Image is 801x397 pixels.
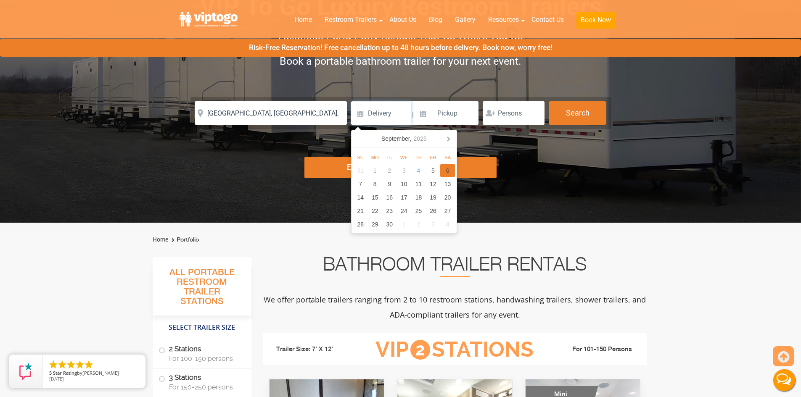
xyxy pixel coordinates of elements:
button: Search [549,101,606,125]
div: 6 [440,164,455,177]
label: 2 Stations [159,340,246,366]
div: 14 [353,191,368,204]
div: We [397,152,412,163]
div: 2 [382,164,397,177]
div: 20 [440,191,455,204]
li:  [84,360,94,370]
div: 3 [426,218,441,231]
img: Review Rating [17,363,34,380]
span: 2 [410,340,430,360]
div: 1 [397,218,412,231]
div: 23 [382,204,397,218]
h4: Select Trailer Size [153,320,251,336]
li: Portfolio [169,235,199,245]
div: 28 [353,218,368,231]
span: For 100-150 persons [169,355,241,363]
div: 4 [440,218,455,231]
li:  [48,360,58,370]
span: 5 [49,370,52,376]
div: 21 [353,204,368,218]
div: Mo [367,152,382,163]
span: by [49,371,139,376]
a: Home [153,236,168,243]
button: Live Chat [767,363,801,397]
a: Home [288,11,318,29]
div: 3 [397,164,412,177]
div: Fr [426,152,441,163]
li:  [75,360,85,370]
div: Explore Restroom Trailers [304,157,497,178]
div: 7 [353,177,368,191]
div: 16 [382,191,397,204]
div: Tu [382,152,397,163]
div: 29 [367,218,382,231]
div: 19 [426,191,441,204]
div: Sa [440,152,455,163]
label: 3 Stations [159,369,246,395]
div: 26 [426,204,441,218]
span: | [412,101,414,128]
div: 12 [426,177,441,191]
div: 1 [367,164,382,177]
h3: VIP Stations [362,338,547,361]
div: 11 [411,177,426,191]
li:  [57,360,67,370]
li: Trailer Size: 7' X 12' [269,337,363,362]
a: About Us [383,11,423,29]
span: [PERSON_NAME] [82,370,119,376]
a: Gallery [449,11,482,29]
input: Where do you need your restroom? [195,101,347,125]
div: September, [378,132,430,145]
span: [DATE] [49,376,64,382]
div: 15 [367,191,382,204]
div: 18 [411,191,426,204]
a: Book Now [570,11,621,34]
div: Su [353,152,368,163]
div: 2 [411,218,426,231]
input: Delivery [351,101,411,125]
div: 13 [440,177,455,191]
a: Blog [423,11,449,29]
button: Book Now [576,12,615,29]
input: Pickup [415,101,479,125]
a: Resources [482,11,525,29]
div: 8 [367,177,382,191]
i: 2025 [414,134,427,144]
li:  [66,360,76,370]
div: 31 [353,164,368,177]
div: 30 [382,218,397,231]
div: 5 [426,164,441,177]
span: Book a portable bathroom trailer for your next event. [280,55,521,67]
div: 17 [397,191,412,204]
h3: All Portable Restroom Trailer Stations [153,265,251,315]
div: Th [411,152,426,163]
p: We offer portable trailers ranging from 2 to 10 restroom stations, handwashing trailers, shower t... [263,292,647,322]
div: 25 [411,204,426,218]
span: Star Rating [53,370,77,376]
li: For 101-150 Persons [547,344,641,355]
div: 27 [440,204,455,218]
div: 22 [367,204,382,218]
a: Restroom Trailers [318,11,383,29]
div: 9 [382,177,397,191]
div: 4 [411,164,426,177]
input: Persons [483,101,545,125]
span: For 150-250 persons [169,383,241,391]
a: Contact Us [525,11,570,29]
div: 10 [397,177,412,191]
div: 24 [397,204,412,218]
h2: Bathroom Trailer Rentals [263,257,647,277]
